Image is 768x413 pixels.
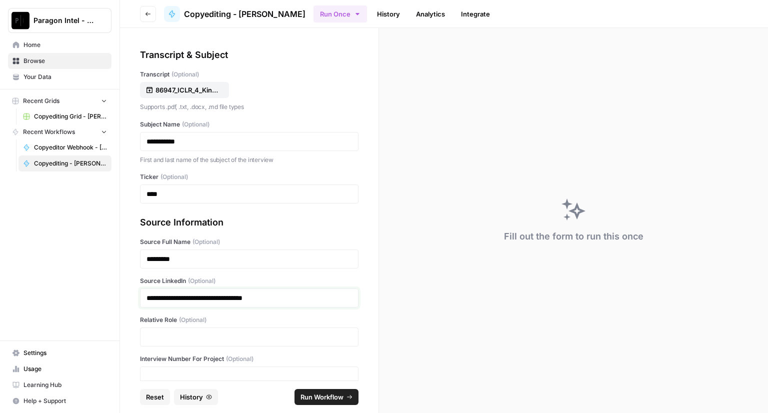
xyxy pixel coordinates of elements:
span: Copyediting Grid - [PERSON_NAME] [34,112,107,121]
span: Paragon Intel - Copyediting [33,15,94,25]
span: History [180,392,203,402]
span: Settings [23,348,107,357]
a: Integrate [455,6,496,22]
a: Copyediting Grid - [PERSON_NAME] [18,108,111,124]
span: Reset [146,392,164,402]
label: Source Full Name [140,237,358,246]
span: Browse [23,56,107,65]
p: First and last name of the subject of the interview [140,155,358,165]
button: Reset [140,389,170,405]
button: Workspace: Paragon Intel - Copyediting [8,8,111,33]
div: Source Information [140,215,358,229]
button: Recent Grids [8,93,111,108]
span: (Optional) [160,172,188,181]
a: History [371,6,406,22]
a: Home [8,37,111,53]
button: 86947_ICLR_4_Kingston (1).docx [140,82,229,98]
span: (Optional) [192,237,220,246]
p: Supports .pdf, .txt, .docx, .md file types [140,102,358,112]
span: Recent Workflows [23,127,75,136]
button: Run Once [313,5,367,22]
label: Interview Number For Project [140,354,358,363]
img: Paragon Intel - Copyediting Logo [11,11,29,29]
a: Browse [8,53,111,69]
span: Recent Grids [23,96,59,105]
span: (Optional) [182,120,209,129]
button: Help + Support [8,393,111,409]
span: Copyeditor Webhook - [PERSON_NAME] [34,143,107,152]
span: (Optional) [188,276,215,285]
span: Copyediting - [PERSON_NAME] [34,159,107,168]
span: Run Workflow [300,392,343,402]
div: Transcript & Subject [140,48,358,62]
span: Help + Support [23,396,107,405]
a: Your Data [8,69,111,85]
label: Transcript [140,70,358,79]
span: Copyediting - [PERSON_NAME] [184,8,305,20]
span: (Optional) [179,315,206,324]
label: Source LinkedIn [140,276,358,285]
span: (Optional) [226,354,253,363]
a: Usage [8,361,111,377]
a: Copyediting - [PERSON_NAME] [164,6,305,22]
button: History [174,389,218,405]
label: Subject Name [140,120,358,129]
span: Your Data [23,72,107,81]
a: Copyeditor Webhook - [PERSON_NAME] [18,139,111,155]
a: Learning Hub [8,377,111,393]
button: Recent Workflows [8,124,111,139]
span: Home [23,40,107,49]
a: Copyediting - [PERSON_NAME] [18,155,111,171]
div: Fill out the form to run this once [504,229,643,243]
span: (Optional) [171,70,199,79]
button: Run Workflow [294,389,358,405]
a: Analytics [410,6,451,22]
label: Ticker [140,172,358,181]
span: Learning Hub [23,380,107,389]
span: Usage [23,364,107,373]
label: Relative Role [140,315,358,324]
a: Settings [8,345,111,361]
p: 86947_ICLR_4_Kingston (1).docx [155,85,219,95]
